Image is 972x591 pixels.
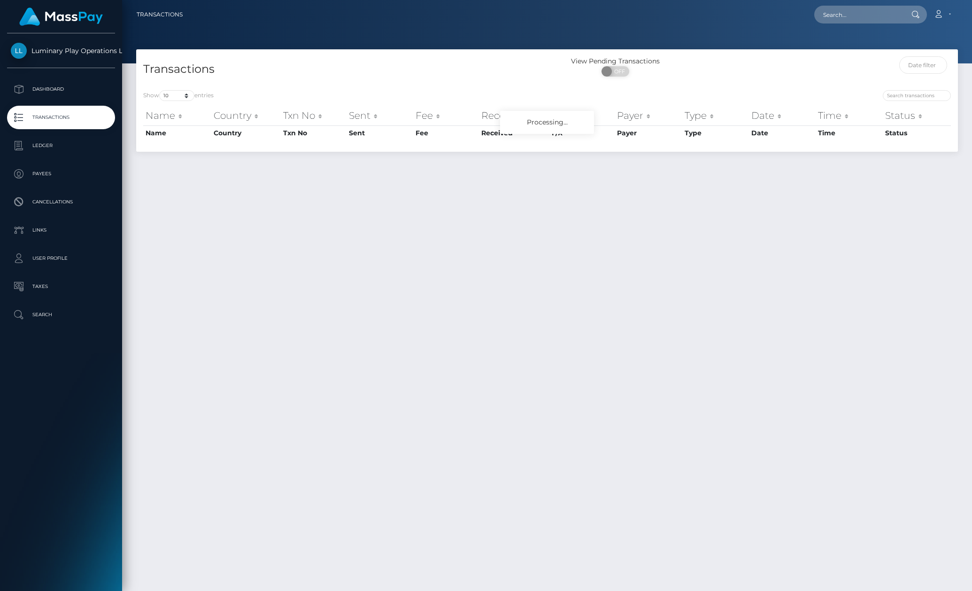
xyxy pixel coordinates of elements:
a: Taxes [7,275,115,298]
th: Fee [413,106,479,125]
h4: Transactions [143,61,540,78]
img: MassPay Logo [19,8,103,26]
th: Time [816,125,883,140]
a: Cancellations [7,190,115,214]
a: Ledger [7,134,115,157]
div: View Pending Transactions [547,56,684,66]
p: Dashboard [11,82,111,96]
img: Luminary Play Operations Limited [11,43,27,59]
div: Processing... [500,111,594,134]
th: Name [143,106,211,125]
th: Date [749,106,816,125]
p: Payees [11,167,111,181]
span: OFF [607,66,630,77]
th: Received [479,106,549,125]
th: Payer [615,125,682,140]
p: Ledger [11,139,111,153]
p: Search [11,308,111,322]
p: Cancellations [11,195,111,209]
span: Luminary Play Operations Limited [7,47,115,55]
input: Date filter [899,56,947,74]
a: User Profile [7,247,115,270]
th: Received [479,125,549,140]
th: F/X [549,106,615,125]
input: Search... [814,6,903,23]
th: Txn No [281,125,347,140]
th: Country [211,106,281,125]
a: Payees [7,162,115,186]
th: Status [883,125,951,140]
a: Links [7,218,115,242]
th: Type [682,106,749,125]
th: Txn No [281,106,347,125]
th: Status [883,106,951,125]
th: Name [143,125,211,140]
th: Type [682,125,749,140]
th: Payer [615,106,682,125]
a: Dashboard [7,78,115,101]
label: Show entries [143,90,214,101]
p: Transactions [11,110,111,124]
th: Country [211,125,281,140]
th: Time [816,106,883,125]
select: Showentries [159,90,194,101]
th: Sent [347,106,413,125]
th: Date [749,125,816,140]
p: User Profile [11,251,111,265]
a: Transactions [137,5,183,24]
p: Links [11,223,111,237]
input: Search transactions [883,90,951,101]
a: Transactions [7,106,115,129]
th: Sent [347,125,413,140]
th: Fee [413,125,479,140]
a: Search [7,303,115,327]
p: Taxes [11,280,111,294]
